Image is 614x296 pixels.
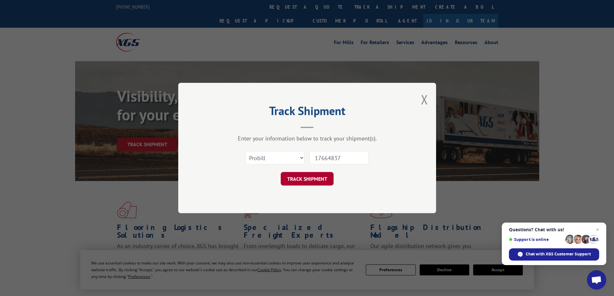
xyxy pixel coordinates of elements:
[309,151,369,165] input: Number(s)
[509,227,599,232] span: Questions? Chat with us!
[210,106,404,119] h2: Track Shipment
[594,226,601,234] span: Close chat
[281,172,334,186] button: TRACK SHIPMENT
[587,270,606,290] div: Open chat
[509,237,563,242] span: Support is online
[210,135,404,142] div: Enter your information below to track your shipment(s).
[421,91,428,108] button: Close modal
[509,248,599,261] div: Chat with XGS Customer Support
[526,251,591,257] span: Chat with XGS Customer Support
